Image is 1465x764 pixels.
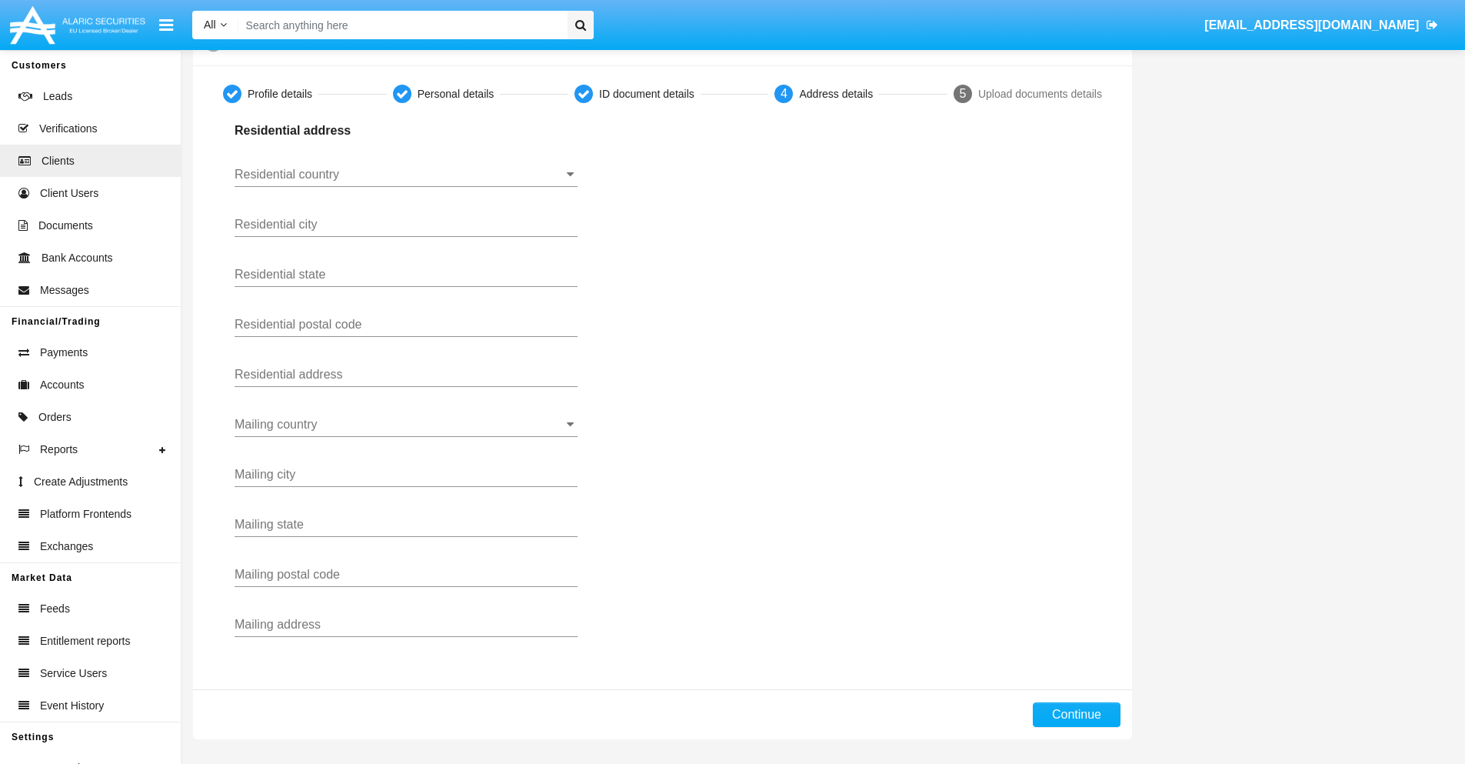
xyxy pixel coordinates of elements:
[42,153,75,169] span: Clients
[43,88,72,105] span: Leads
[40,601,70,617] span: Feeds
[40,345,88,361] span: Payments
[40,666,107,682] span: Service Users
[1033,702,1120,727] button: Continue
[1204,18,1419,32] span: [EMAIL_ADDRESS][DOMAIN_NAME]
[204,18,216,31] span: All
[238,11,562,39] input: Search
[8,2,148,48] img: Logo image
[599,86,694,102] div: ID document details
[40,442,78,458] span: Reports
[40,539,93,555] span: Exchanges
[418,86,494,102] div: Personal details
[39,121,97,137] span: Verifications
[40,377,85,393] span: Accounts
[248,86,312,102] div: Profile details
[978,86,1102,102] div: Upload documents details
[34,474,128,490] span: Create Adjustments
[235,122,578,140] p: Residential address
[38,218,93,234] span: Documents
[40,282,89,299] span: Messages
[1197,4,1446,47] a: [EMAIL_ADDRESS][DOMAIN_NAME]
[781,87,787,100] span: 4
[40,698,104,714] span: Event History
[38,409,72,425] span: Orders
[192,17,238,33] a: All
[959,87,966,100] span: 5
[42,250,113,266] span: Bank Accounts
[40,506,132,522] span: Platform Frontends
[799,86,873,102] div: Address details
[40,633,131,649] span: Entitlement reports
[40,185,98,202] span: Client Users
